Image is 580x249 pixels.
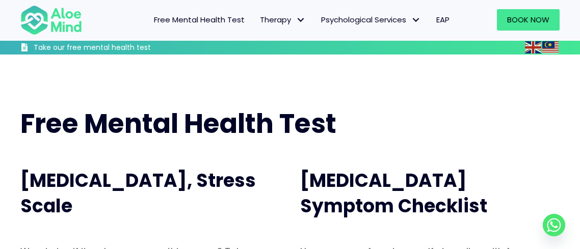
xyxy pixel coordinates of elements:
[542,41,559,53] img: ms
[20,5,82,36] img: Aloe mind Logo
[543,214,565,236] a: Whatsapp
[313,9,429,31] a: Psychological ServicesPsychological Services: submenu
[436,14,450,25] span: EAP
[252,9,313,31] a: TherapyTherapy: submenu
[429,9,457,31] a: EAP
[525,41,541,53] img: en
[525,41,542,53] a: English
[20,168,256,219] span: [MEDICAL_DATA], Stress Scale
[542,41,560,53] a: Malay
[34,43,188,53] h3: Take our free mental health test
[92,9,457,31] nav: Menu
[300,168,487,219] span: [MEDICAL_DATA] Symptom Checklist
[321,14,421,25] span: Psychological Services
[507,14,549,25] span: Book Now
[497,9,560,31] a: Book Now
[409,13,424,27] span: Psychological Services: submenu
[154,14,245,25] span: Free Mental Health Test
[20,105,336,142] span: Free Mental Health Test
[294,13,308,27] span: Therapy: submenu
[146,9,252,31] a: Free Mental Health Test
[20,43,188,54] a: Take our free mental health test
[260,14,306,25] span: Therapy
